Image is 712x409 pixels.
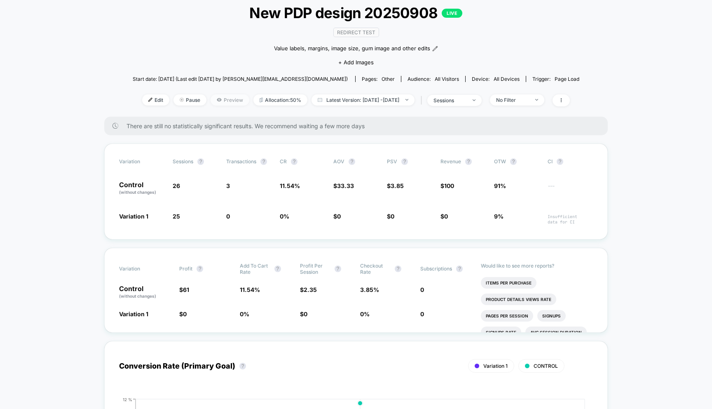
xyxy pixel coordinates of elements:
span: + Add Images [338,59,374,66]
span: Variation [119,158,164,165]
span: 3.85 [391,182,404,189]
span: 0 [226,213,230,220]
span: 11.54 % [240,286,260,293]
span: All Visitors [435,76,459,82]
span: 26 [173,182,180,189]
div: Trigger: [532,76,579,82]
span: Revenue [440,158,461,165]
span: 0 [420,286,424,293]
span: 33.33 [337,182,354,189]
span: $ [300,310,307,317]
button: ? [456,266,463,272]
button: ? [239,363,246,369]
p: Control [119,285,171,299]
span: Profit [179,266,192,272]
span: $ [179,286,189,293]
span: 100 [444,182,454,189]
li: Signups Rate [481,327,521,338]
span: Variation 1 [119,213,148,220]
button: ? [349,158,355,165]
span: 0 [337,213,341,220]
img: rebalance [260,98,263,102]
span: Variation [119,263,164,275]
span: Transactions [226,158,256,165]
span: 61 [183,286,189,293]
span: Sessions [173,158,193,165]
span: 0 [420,310,424,317]
span: CI [548,158,593,165]
span: Add To Cart Rate [240,263,270,275]
span: CONTROL [534,363,558,369]
span: 9% [494,213,504,220]
span: other [382,76,395,82]
span: Latest Version: [DATE] - [DATE] [311,94,415,106]
span: Page Load [555,76,579,82]
button: ? [260,158,267,165]
span: 0 % [360,310,370,317]
span: PSV [387,158,397,165]
span: 3.85 % [360,286,379,293]
span: Allocation: 50% [253,94,307,106]
span: $ [387,182,404,189]
p: LIVE [442,9,462,18]
span: Subscriptions [420,266,452,272]
span: Checkout Rate [360,263,391,275]
div: sessions [433,97,466,103]
span: AOV [333,158,344,165]
p: Would like to see more reports? [481,263,593,269]
span: --- [548,183,593,195]
img: end [405,99,408,101]
span: Redirect Test [333,28,379,37]
div: Pages: [362,76,395,82]
span: Profit Per Session [300,263,330,275]
span: Variation 1 [119,310,148,317]
span: Start date: [DATE] (Last edit [DATE] by [PERSON_NAME][EMAIL_ADDRESS][DOMAIN_NAME]) [133,76,348,82]
span: 11.54 % [280,182,300,189]
span: Variation 1 [483,363,508,369]
tspan: 12 % [123,397,132,402]
span: $ [333,182,354,189]
li: Pages Per Session [481,310,533,322]
span: $ [300,286,317,293]
span: $ [440,213,448,220]
span: 0 % [240,310,249,317]
button: ? [197,266,203,272]
span: OTW [494,158,539,165]
img: end [180,98,184,102]
span: $ [333,213,341,220]
span: 2.35 [304,286,317,293]
span: 25 [173,213,180,220]
span: Preview [211,94,249,106]
span: 3 [226,182,230,189]
span: 0 % [280,213,289,220]
li: Product Details Views Rate [481,294,556,305]
span: Edit [142,94,169,106]
li: Items Per Purchase [481,277,536,289]
span: New PDP design 20250908 [155,4,557,21]
span: Pause [173,94,206,106]
button: ? [557,158,563,165]
img: edit [148,98,152,102]
span: (without changes) [119,294,156,299]
li: Signups [537,310,566,322]
span: $ [179,310,187,317]
span: (without changes) [119,190,156,195]
span: 0 [391,213,394,220]
img: end [473,99,475,101]
button: ? [197,158,204,165]
button: ? [395,266,401,272]
span: | [419,94,427,106]
span: Value labels, margins, image size, gum image and other edits [274,45,430,53]
button: ? [335,266,341,272]
button: ? [274,266,281,272]
div: Audience: [408,76,459,82]
div: No Filter [496,97,529,103]
span: Insufficient data for CI [548,214,593,225]
p: Control [119,181,164,195]
button: ? [465,158,472,165]
span: $ [387,213,394,220]
img: calendar [318,98,322,102]
button: ? [291,158,297,165]
button: ? [510,158,517,165]
span: 91% [494,182,506,189]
